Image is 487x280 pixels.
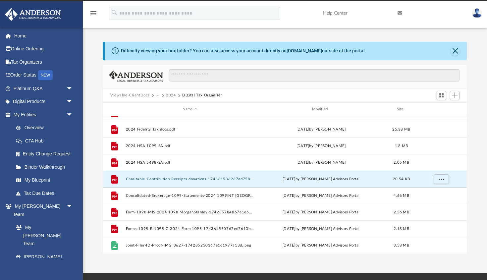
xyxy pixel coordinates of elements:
a: Online Ordering [5,42,83,56]
a: Tax Organizers [5,55,83,69]
a: My Entitiesarrow_drop_down [5,108,83,121]
button: Viewable-ClientDocs [110,92,149,98]
span: 4.66 MB [394,194,409,197]
div: grid [103,116,467,253]
a: My [PERSON_NAME] Teamarrow_drop_down [5,200,80,221]
i: menu [89,9,97,17]
div: Modified [257,106,385,112]
span: 3.58 MB [394,244,409,247]
button: Add [450,91,460,100]
div: id [106,106,123,112]
a: Overview [9,121,83,135]
span: arrow_drop_down [66,200,80,213]
i: search [111,9,118,16]
button: ··· [156,92,160,98]
a: Home [5,29,83,42]
span: [DATE] [297,161,309,164]
span: [DATE] [297,128,309,131]
div: [DATE] by [PERSON_NAME] Advisors Portal [257,243,385,249]
div: [DATE] by [PERSON_NAME] Advisors Portal [257,209,385,215]
a: Platinum Q&Aarrow_drop_down [5,82,83,95]
div: id [417,106,464,112]
span: [DATE] [297,144,309,148]
input: Search files and folders [169,69,460,82]
div: by [PERSON_NAME] [257,143,385,149]
div: by [PERSON_NAME] [257,127,385,133]
a: [DOMAIN_NAME] [287,48,322,53]
a: Tax Due Dates [9,187,83,200]
a: Digital Productsarrow_drop_down [5,95,83,108]
span: 20.54 KB [393,177,410,181]
button: Digital Tax Organizer [182,92,222,98]
span: 2.05 MB [394,161,409,164]
div: [DATE] by [PERSON_NAME] Advisors Portal [257,176,385,182]
div: [DATE] by [PERSON_NAME] Advisors Portal [257,193,385,199]
a: Binder Walkthrough [9,160,83,174]
button: Joint-Filer-ID-Proof-IMG_3627-174285250367e1d1977a13d.jpeg [126,243,254,248]
button: Form-1098-MIS-2024 1098 MorganStanley-174285784867e1e67858445.pdf [126,210,254,214]
div: Difficulty viewing your box folder? You can also access your account directly on outside of the p... [121,47,366,54]
button: Charitable-Contribution-Receipts-donations-174361536967ed7589eb123.pdf [126,177,254,181]
a: [PERSON_NAME] System [9,250,80,271]
span: arrow_drop_down [66,95,80,109]
span: 25.38 MB [392,128,410,131]
span: 2.18 MB [394,227,409,231]
div: [DATE] by [PERSON_NAME] Advisors Portal [257,226,385,232]
button: 2024 [166,92,176,98]
button: More options [434,174,449,184]
button: Forms-1095-B-1095-C-2024 Form 1095-174361550767ed7613b3f1b.pdf [126,227,254,231]
button: 2024 Fidelity Tax docs.pdf [126,127,254,132]
button: Switch to Grid View [437,91,447,100]
a: Order StatusNEW [5,69,83,82]
div: Size [388,106,415,112]
div: Name [126,106,254,112]
a: CTA Hub [9,134,83,147]
span: 1.8 MB [395,144,408,148]
a: Entity Change Request [9,147,83,161]
img: User Pic [472,8,482,18]
a: My [PERSON_NAME] Team [9,221,76,251]
div: NEW [38,70,53,80]
span: arrow_drop_down [66,82,80,95]
div: by [PERSON_NAME] [257,160,385,166]
button: 2024 HSA 5498-SA.pdf [126,160,254,165]
button: Close [451,46,460,56]
img: Anderson Advisors Platinum Portal [3,8,63,21]
span: arrow_drop_down [66,108,80,122]
button: 2024 HSA 1099-SA.pdf [126,144,254,148]
button: Consolidated-Brokerage-1099-Statements-2024 1099INT [GEOGRAPHIC_DATA]-174285798167e1e6fd0c8b4.pdf [126,194,254,198]
span: 2.36 MB [394,210,409,214]
a: menu [89,13,97,17]
a: My Blueprint [9,174,80,187]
